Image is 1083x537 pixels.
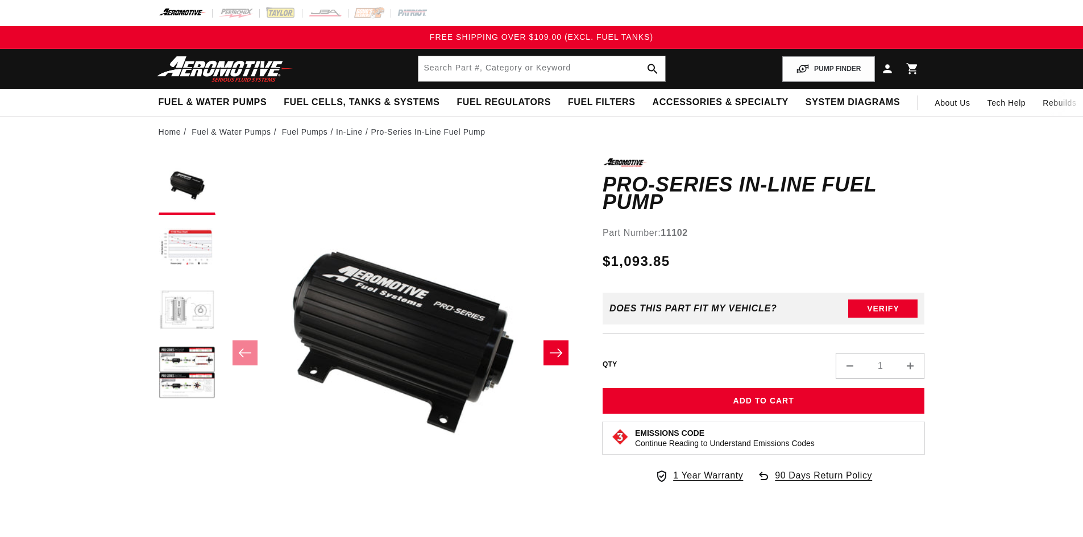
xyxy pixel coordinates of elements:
[284,97,439,109] span: Fuel Cells, Tanks & Systems
[418,56,665,81] input: Search by Part Number, Category or Keyword
[559,89,644,116] summary: Fuel Filters
[1043,97,1076,109] span: Rebuilds
[673,468,743,483] span: 1 Year Warranty
[154,56,296,82] img: Aeromotive
[987,97,1026,109] span: Tech Help
[655,468,743,483] a: 1 Year Warranty
[775,468,872,494] span: 90 Days Return Policy
[159,220,215,277] button: Load image 2 in gallery view
[543,340,569,365] button: Slide right
[640,56,665,81] button: search button
[336,126,371,138] li: In-Line
[603,176,925,211] h1: Pro-Series In-Line Fuel Pump
[457,97,550,109] span: Fuel Regulators
[192,126,271,138] a: Fuel & Water Pumps
[661,228,688,238] strong: 11102
[644,89,797,116] summary: Accessories & Specialty
[275,89,448,116] summary: Fuel Cells, Tanks & Systems
[757,468,872,494] a: 90 Days Return Policy
[159,126,925,138] nav: breadcrumbs
[611,428,629,446] img: Emissions code
[159,345,215,402] button: Load image 4 in gallery view
[979,89,1035,116] summary: Tech Help
[806,97,900,109] span: System Diagrams
[848,299,918,318] button: Verify
[609,303,777,314] div: Does This part fit My vehicle?
[935,98,970,107] span: About Us
[159,283,215,340] button: Load image 3 in gallery view
[568,97,636,109] span: Fuel Filters
[653,97,789,109] span: Accessories & Specialty
[282,126,328,138] a: Fuel Pumps
[603,251,670,272] span: $1,093.85
[603,226,925,240] div: Part Number:
[371,126,485,138] li: Pro-Series In-Line Fuel Pump
[159,158,215,215] button: Load image 1 in gallery view
[635,428,815,448] button: Emissions CodeContinue Reading to Understand Emissions Codes
[159,97,267,109] span: Fuel & Water Pumps
[603,388,925,414] button: Add to Cart
[448,89,559,116] summary: Fuel Regulators
[603,360,617,369] label: QTY
[233,340,258,365] button: Slide left
[635,428,704,438] strong: Emissions Code
[635,438,815,448] p: Continue Reading to Understand Emissions Codes
[150,89,276,116] summary: Fuel & Water Pumps
[782,56,874,82] button: PUMP FINDER
[926,89,978,116] a: About Us
[430,32,653,41] span: FREE SHIPPING OVER $109.00 (EXCL. FUEL TANKS)
[797,89,908,116] summary: System Diagrams
[159,126,181,138] a: Home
